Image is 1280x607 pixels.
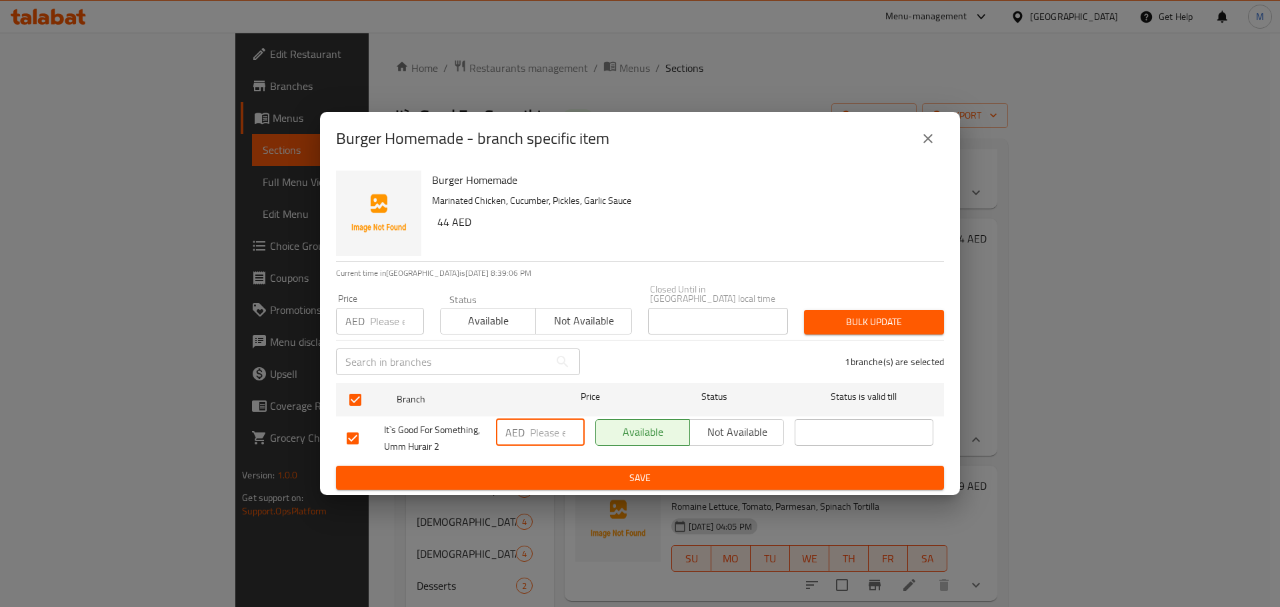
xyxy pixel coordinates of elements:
button: Available [440,308,536,334]
h2: Burger Homemade - branch specific item [336,128,609,149]
input: Please enter price [530,419,585,446]
h6: 44 AED [437,213,933,231]
h6: Burger Homemade [432,171,933,189]
span: Status is valid till [795,388,933,405]
p: Current time in [GEOGRAPHIC_DATA] is [DATE] 8:39:06 PM [336,267,944,279]
input: Please enter price [370,308,424,334]
span: Available [601,422,685,442]
button: Bulk update [804,310,944,334]
span: Save [347,470,933,486]
span: Status [645,388,784,405]
span: Branch [397,391,535,408]
p: 1 branche(s) are selected [845,355,944,368]
button: Available [595,419,690,446]
span: Not available [541,311,626,330]
button: Not available [689,419,784,446]
span: It`s Good For Something, Umm Hurair 2 [384,422,485,455]
p: AED [345,313,365,329]
button: Save [336,466,944,490]
span: Price [546,388,635,405]
button: Not available [535,308,631,334]
p: Marinated Chicken, Cucumber, Pickles, Garlic Sauce [432,193,933,209]
p: AED [505,424,525,440]
span: Not available [695,422,779,442]
img: Burger Homemade [336,171,421,256]
span: Available [446,311,531,330]
button: close [912,123,944,155]
input: Search in branches [336,348,549,375]
span: Bulk update [815,314,933,330]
